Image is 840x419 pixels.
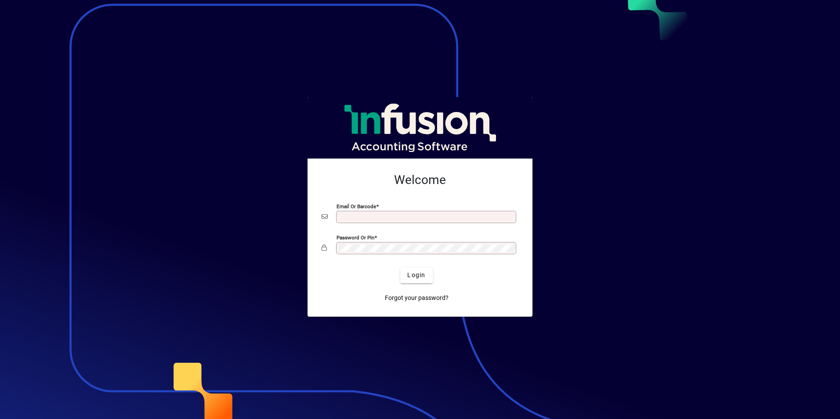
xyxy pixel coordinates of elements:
h2: Welcome [322,173,518,188]
mat-label: Email or Barcode [337,203,376,209]
mat-label: Password or Pin [337,234,374,240]
span: Login [407,271,425,280]
span: Forgot your password? [385,293,449,303]
button: Login [400,267,432,283]
a: Forgot your password? [381,290,452,306]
